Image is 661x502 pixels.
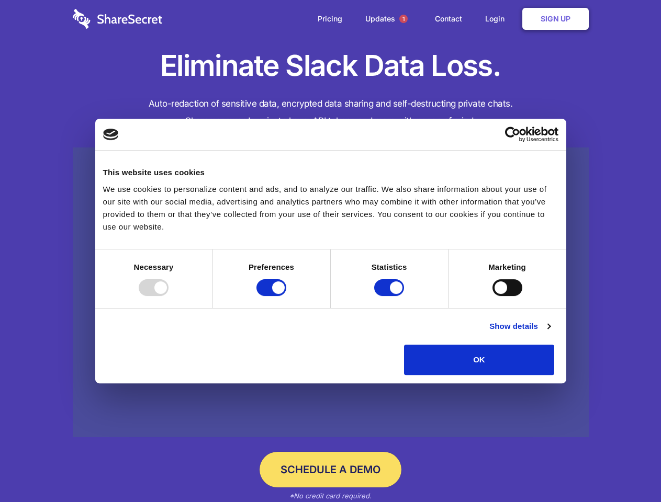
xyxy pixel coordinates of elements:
span: 1 [399,15,408,23]
a: Wistia video thumbnail [73,147,589,438]
img: logo [103,129,119,140]
a: Contact [424,3,473,35]
a: Show details [489,320,550,333]
div: This website uses cookies [103,166,558,179]
strong: Preferences [249,263,294,271]
a: Schedule a Demo [260,452,401,487]
strong: Marketing [488,263,526,271]
h1: Eliminate Slack Data Loss. [73,47,589,85]
strong: Necessary [134,263,174,271]
a: Pricing [307,3,353,35]
h4: Auto-redaction of sensitive data, encrypted data sharing and self-destructing private chats. Shar... [73,95,589,130]
a: Sign Up [522,8,589,30]
a: Usercentrics Cookiebot - opens in a new window [467,127,558,142]
em: *No credit card required. [289,492,372,500]
a: Login [475,3,520,35]
button: OK [404,345,554,375]
div: We use cookies to personalize content and ads, and to analyze our traffic. We also share informat... [103,183,558,233]
img: logo-wordmark-white-trans-d4663122ce5f474addd5e946df7df03e33cb6a1c49d2221995e7729f52c070b2.svg [73,9,162,29]
strong: Statistics [372,263,407,271]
